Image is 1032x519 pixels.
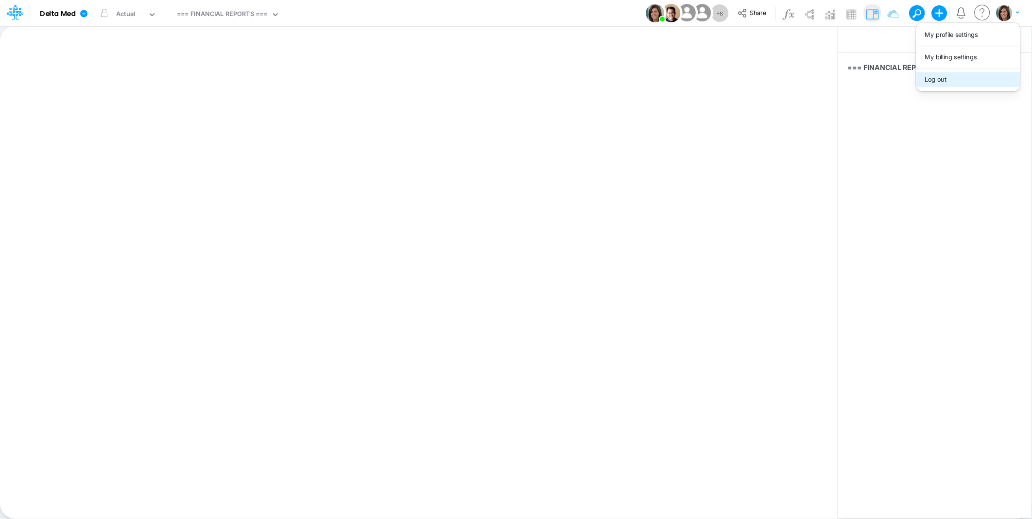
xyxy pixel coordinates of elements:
[40,10,76,18] b: Delta Med
[847,62,1026,72] span: === FINANCIAL REPORTS ===
[916,72,1020,87] button: Log out
[847,80,1032,215] iframe: FastComments
[691,2,713,24] img: User Image Icon
[956,7,967,18] a: Notifications
[676,2,698,24] img: User Image Icon
[716,10,723,17] span: + 8
[916,28,1020,43] button: My profile settings
[662,4,680,22] img: User Image Icon
[646,4,664,22] img: User Image Icon
[116,9,136,20] div: Actual
[750,9,766,16] span: Share
[916,50,1020,65] button: My billing settings
[177,9,267,20] div: === FINANCIAL REPORTS ===
[733,6,773,21] button: Share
